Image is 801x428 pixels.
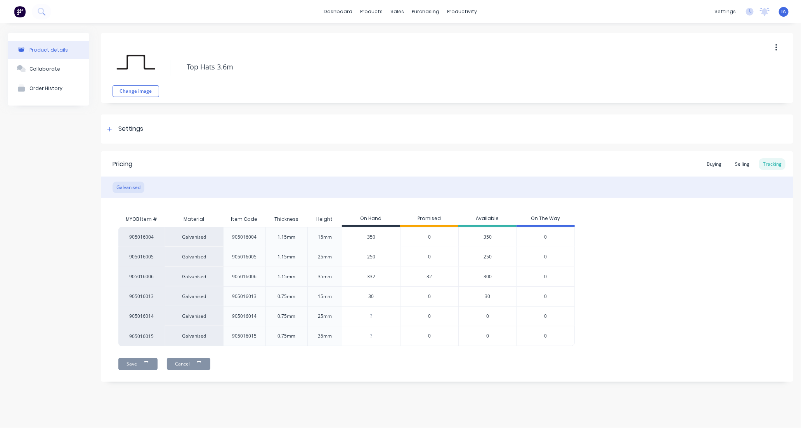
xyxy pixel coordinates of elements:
span: 0 [544,234,547,241]
div: Galvanised [113,182,144,193]
div: 15mm [318,234,332,241]
div: 905016014 [118,306,165,326]
div: Galvanised [165,286,223,306]
div: Product details [29,47,68,53]
span: 0 [428,253,431,260]
div: On The Way [517,211,575,227]
div: Galvanised [165,267,223,286]
button: Change image [113,85,159,97]
div: productivity [444,6,481,17]
div: MYOB Item # [118,211,165,227]
button: Product details [8,41,89,59]
div: products [357,6,387,17]
div: 905016006 [118,267,165,286]
div: 30 [342,287,400,306]
button: Order History [8,78,89,98]
span: 0 [428,313,431,320]
div: 905016013 [118,286,165,306]
textarea: Top Hats 3.6m [183,58,718,76]
div: Galvanised [165,227,223,247]
div: 905016006 [232,273,257,280]
div: Selling [731,158,753,170]
span: 0 [428,234,431,241]
div: sales [387,6,408,17]
div: Galvanised [165,247,223,267]
span: 0 [544,293,547,300]
span: 32 [427,273,432,280]
div: ? [342,326,400,346]
div: 30 [458,286,517,306]
span: 0 [544,253,547,260]
div: purchasing [408,6,444,17]
div: 35mm [318,273,332,280]
div: Buying [703,158,725,170]
div: Item Code [225,210,264,229]
div: 25mm [318,313,332,320]
div: Material [165,211,223,227]
div: Thickness [268,210,305,229]
img: Factory [14,6,26,17]
span: 0 [544,333,547,340]
div: Galvanised [165,326,223,346]
a: dashboard [320,6,357,17]
button: Cancel [167,358,210,370]
div: ? [342,307,400,326]
div: 0 [458,306,517,326]
div: On Hand [342,211,400,227]
div: 350 [342,227,400,247]
div: Order History [29,85,62,91]
div: settings [711,6,740,17]
div: 905016004 [232,234,257,241]
div: 1.15mm [277,273,295,280]
div: 300 [458,267,517,286]
div: Settings [118,124,143,134]
div: Tracking [759,158,785,170]
button: Save [118,358,158,370]
div: 332 [342,267,400,286]
div: Promised [400,211,458,227]
div: fileChange image [113,39,159,97]
span: 0 [544,313,547,320]
div: 905016004 [118,227,165,247]
div: 15mm [318,293,332,300]
div: 0.75mm [277,293,295,300]
div: Pricing [113,159,132,169]
div: 250 [458,247,517,267]
img: file [116,43,155,81]
div: 905016015 [232,333,257,340]
button: Collaborate [8,59,89,78]
div: Available [458,211,517,227]
span: IA [782,8,786,15]
div: 905016013 [232,293,257,300]
div: 250 [342,247,400,267]
div: 0 [458,326,517,346]
div: Galvanised [165,306,223,326]
div: 905016005 [118,247,165,267]
div: 905016015 [118,326,165,346]
div: 0.75mm [277,333,295,340]
span: 0 [544,273,547,280]
div: Collaborate [29,66,60,72]
span: 0 [428,333,431,340]
span: 0 [428,293,431,300]
div: 1.15mm [277,234,295,241]
div: 1.15mm [277,253,295,260]
div: Height [310,210,339,229]
div: 905016014 [232,313,257,320]
div: 0.75mm [277,313,295,320]
div: 350 [458,227,517,247]
div: 35mm [318,333,332,340]
div: 905016005 [232,253,257,260]
div: 25mm [318,253,332,260]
